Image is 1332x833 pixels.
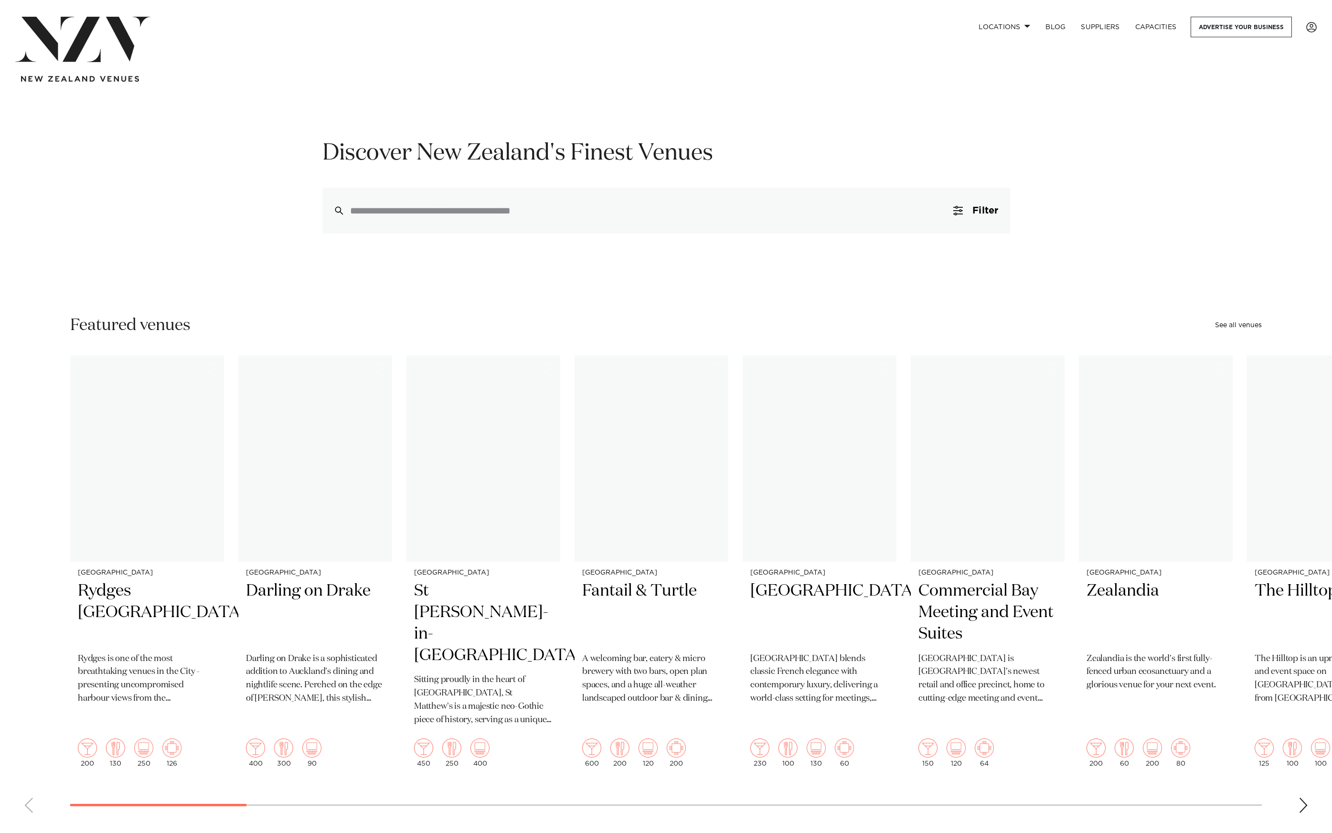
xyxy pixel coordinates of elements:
img: theatre.png [1311,738,1330,758]
img: cocktail.png [750,738,769,758]
img: dining.png [106,738,125,758]
small: [GEOGRAPHIC_DATA] [78,569,216,577]
p: Sitting proudly in the heart of [GEOGRAPHIC_DATA], St Matthew's is a majestic neo-Gothic piece of... [414,673,553,727]
p: [GEOGRAPHIC_DATA] is [GEOGRAPHIC_DATA]'s newest retail and office precinct, home to cutting-edge ... [918,652,1057,706]
div: 100 [778,738,798,767]
div: 230 [750,738,769,767]
div: 200 [667,738,686,767]
img: meeting.png [162,738,181,758]
img: theatre.png [1143,738,1162,758]
a: See all venues [1215,322,1262,329]
img: theatre.png [807,738,826,758]
div: 150 [918,738,938,767]
div: 200 [610,738,629,767]
div: 450 [414,738,433,767]
a: Rātā Cafe at Zealandia [GEOGRAPHIC_DATA] Zealandia Zealandia is the world's first fully-fenced ur... [1079,355,1233,775]
p: Rydges is one of the most breathtaking venues in the City - presenting uncompromised harbour view... [78,652,216,706]
div: 250 [442,738,461,767]
img: meeting.png [835,738,854,758]
img: dining.png [1283,738,1302,758]
img: cocktail.png [918,738,938,758]
img: cocktail.png [246,738,265,758]
small: [GEOGRAPHIC_DATA] [918,569,1057,577]
div: 200 [1143,738,1162,767]
p: [GEOGRAPHIC_DATA] blends classic French elegance with contemporary luxury, delivering a world-cla... [750,652,889,706]
swiper-slide: 2 / 48 [238,355,392,775]
img: nzv-logo.png [15,17,150,62]
h2: [GEOGRAPHIC_DATA] [750,580,889,645]
p: Zealandia is the world's first fully-fenced urban ecosanctuary and a glorious venue for your next... [1087,652,1225,693]
img: dining.png [1115,738,1134,758]
img: dining.png [274,738,293,758]
img: meeting.png [1171,738,1190,758]
a: [GEOGRAPHIC_DATA] St [PERSON_NAME]-in-[GEOGRAPHIC_DATA] Sitting proudly in the heart of [GEOGRAPH... [406,355,560,775]
swiper-slide: 3 / 48 [406,355,560,775]
a: Aerial view of Darling on Drake [GEOGRAPHIC_DATA] Darling on Drake Darling on Drake is a sophisti... [238,355,392,775]
h2: Darling on Drake [246,580,384,645]
div: 200 [78,738,97,767]
h2: St [PERSON_NAME]-in-[GEOGRAPHIC_DATA] [414,580,553,666]
img: theatre.png [134,738,153,758]
div: 130 [106,738,125,767]
a: Capacities [1128,17,1184,37]
img: cocktail.png [414,738,433,758]
img: theatre.png [302,738,321,758]
p: Darling on Drake is a sophisticated addition to Auckland's dining and nightlife scene. Perched on... [246,652,384,706]
a: [GEOGRAPHIC_DATA] Commercial Bay Meeting and Event Suites [GEOGRAPHIC_DATA] is [GEOGRAPHIC_DATA]'... [911,355,1065,775]
h2: Fantail & Turtle [582,580,721,645]
img: meeting.png [975,738,994,758]
a: Locations [971,17,1038,37]
a: Sofitel Auckland Viaduct Harbour hotel venue [GEOGRAPHIC_DATA] [GEOGRAPHIC_DATA] [GEOGRAPHIC_DATA... [743,355,896,775]
button: Filter [942,188,1010,234]
swiper-slide: 7 / 48 [1079,355,1233,775]
img: dining.png [778,738,798,758]
swiper-slide: 4 / 48 [575,355,728,775]
div: 200 [1087,738,1106,767]
h1: Discover New Zealand's Finest Venues [322,139,1010,169]
img: theatre.png [639,738,658,758]
img: theatre.png [470,738,490,758]
div: 60 [835,738,854,767]
h2: Commercial Bay Meeting and Event Suites [918,580,1057,645]
img: cocktail.png [582,738,601,758]
div: 126 [162,738,181,767]
div: 400 [246,738,265,767]
div: 250 [134,738,153,767]
h2: Zealandia [1087,580,1225,645]
div: 120 [947,738,966,767]
div: 125 [1255,738,1274,767]
div: 130 [807,738,826,767]
img: new-zealand-venues-text.png [21,76,139,82]
h2: Featured venues [70,315,191,336]
img: meeting.png [667,738,686,758]
img: cocktail.png [1255,738,1274,758]
a: Advertise your business [1191,17,1292,37]
small: [GEOGRAPHIC_DATA] [414,569,553,577]
div: 64 [975,738,994,767]
div: 600 [582,738,601,767]
img: cocktail.png [1087,738,1106,758]
div: 60 [1115,738,1134,767]
img: dining.png [442,738,461,758]
div: 120 [639,738,658,767]
div: 100 [1311,738,1330,767]
img: cocktail.png [78,738,97,758]
span: Filter [972,206,998,215]
small: [GEOGRAPHIC_DATA] [1087,569,1225,577]
img: dining.png [610,738,629,758]
small: [GEOGRAPHIC_DATA] [246,569,384,577]
a: [GEOGRAPHIC_DATA] Rydges [GEOGRAPHIC_DATA] Rydges is one of the most breathtaking venues in the C... [70,355,224,775]
img: theatre.png [947,738,966,758]
swiper-slide: 1 / 48 [70,355,224,775]
p: A welcoming bar, eatery & micro brewery with two bars, open plan spaces, and a huge all-weather l... [582,652,721,706]
swiper-slide: 5 / 48 [743,355,896,775]
a: [GEOGRAPHIC_DATA] Fantail & Turtle A welcoming bar, eatery & micro brewery with two bars, open pl... [575,355,728,775]
small: [GEOGRAPHIC_DATA] [582,569,721,577]
div: 300 [274,738,293,767]
div: 400 [470,738,490,767]
h2: Rydges [GEOGRAPHIC_DATA] [78,580,216,645]
swiper-slide: 6 / 48 [911,355,1065,775]
small: [GEOGRAPHIC_DATA] [750,569,889,577]
a: BLOG [1038,17,1073,37]
a: SUPPLIERS [1073,17,1127,37]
